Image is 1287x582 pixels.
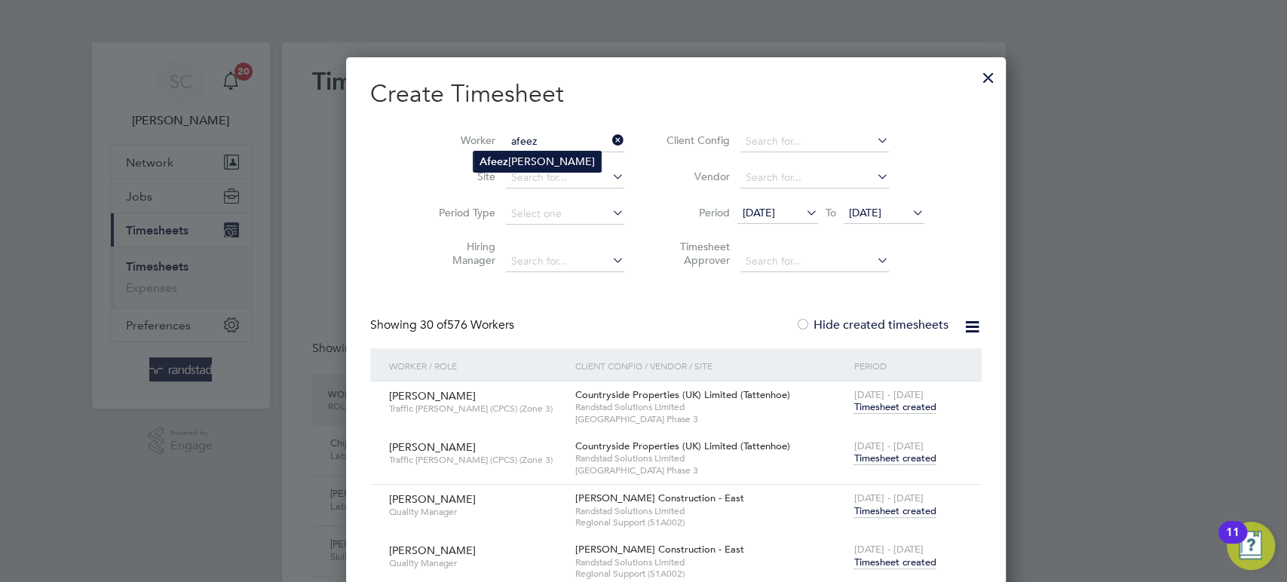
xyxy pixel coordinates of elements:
[385,348,571,383] div: Worker / Role
[420,317,447,332] span: 30 of
[571,348,850,383] div: Client Config / Vendor / Site
[850,348,966,383] div: Period
[743,206,775,219] span: [DATE]
[389,492,476,506] span: [PERSON_NAME]
[575,464,847,476] span: [GEOGRAPHIC_DATA] Phase 3
[575,492,744,504] span: [PERSON_NAME] Construction - East
[740,167,889,188] input: Search for...
[506,204,624,225] input: Select one
[575,568,847,580] span: Regional Support (51A002)
[853,452,936,465] span: Timesheet created
[389,389,476,403] span: [PERSON_NAME]
[389,557,564,569] span: Quality Manager
[427,206,495,219] label: Period Type
[1227,522,1275,570] button: Open Resource Center, 11 new notifications
[420,317,514,332] span: 576 Workers
[575,452,847,464] span: Randstad Solutions Limited
[575,440,790,452] span: Countryside Properties (UK) Limited (Tattenhoe)
[575,401,847,413] span: Randstad Solutions Limited
[427,170,495,183] label: Site
[575,388,790,401] span: Countryside Properties (UK) Limited (Tattenhoe)
[389,454,564,466] span: Traffic [PERSON_NAME] (CPCS) (Zone 3)
[821,203,841,222] span: To
[853,504,936,518] span: Timesheet created
[506,131,624,152] input: Search for...
[662,170,730,183] label: Vendor
[853,388,923,401] span: [DATE] - [DATE]
[575,516,847,528] span: Regional Support (51A002)
[849,206,881,219] span: [DATE]
[575,556,847,568] span: Randstad Solutions Limited
[427,133,495,147] label: Worker
[853,556,936,569] span: Timesheet created
[473,152,601,172] li: [PERSON_NAME]
[427,240,495,267] label: Hiring Manager
[740,131,889,152] input: Search for...
[853,543,923,556] span: [DATE] - [DATE]
[370,317,517,333] div: Showing
[1226,532,1240,552] div: 11
[662,206,730,219] label: Period
[853,492,923,504] span: [DATE] - [DATE]
[389,506,564,518] span: Quality Manager
[389,440,476,454] span: [PERSON_NAME]
[853,400,936,414] span: Timesheet created
[795,317,948,332] label: Hide created timesheets
[575,505,847,517] span: Randstad Solutions Limited
[389,403,564,415] span: Traffic [PERSON_NAME] (CPCS) (Zone 3)
[662,133,730,147] label: Client Config
[389,544,476,557] span: [PERSON_NAME]
[506,251,624,272] input: Search for...
[853,440,923,452] span: [DATE] - [DATE]
[575,413,847,425] span: [GEOGRAPHIC_DATA] Phase 3
[506,167,624,188] input: Search for...
[575,543,744,556] span: [PERSON_NAME] Construction - East
[662,240,730,267] label: Timesheet Approver
[480,155,508,168] b: Afeez
[370,78,981,110] h2: Create Timesheet
[740,251,889,272] input: Search for...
